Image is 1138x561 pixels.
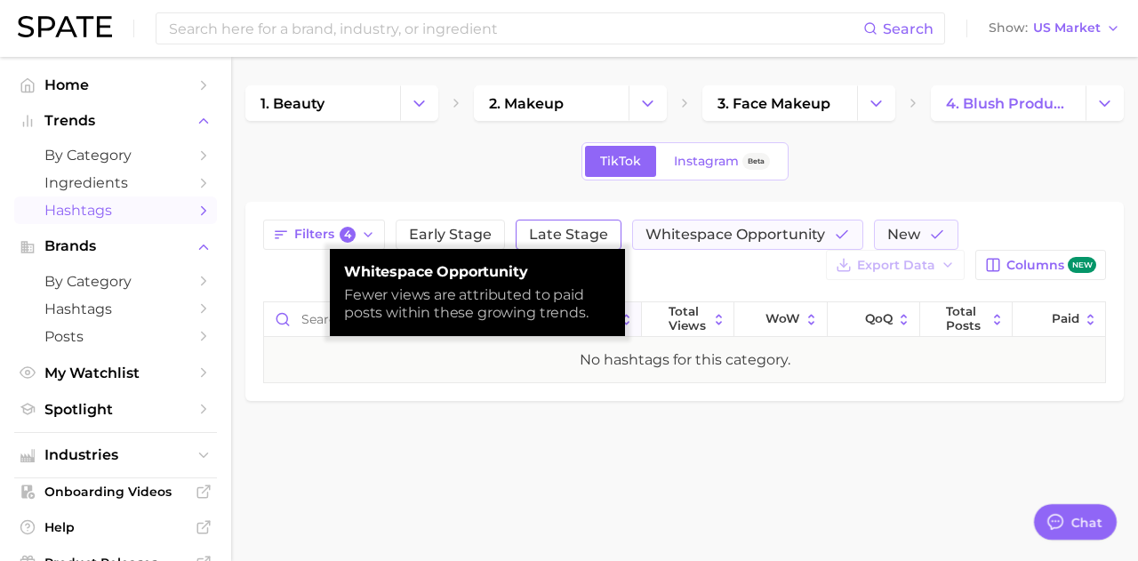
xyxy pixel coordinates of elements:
span: by Category [44,147,187,164]
span: Ingredients [44,174,187,191]
a: TikTok [585,146,656,177]
span: Columns [1006,257,1096,274]
a: My Watchlist [14,359,217,387]
img: SPATE [18,16,112,37]
span: Paid [1052,312,1079,326]
a: 2. makeup [474,85,629,121]
span: 4. blush products [946,95,1070,112]
span: Total Views [669,305,708,333]
a: by Category [14,268,217,295]
span: WoW [765,312,800,326]
span: Brands [44,238,187,254]
span: Instagram [674,154,739,169]
span: My Watchlist [44,365,187,381]
span: Whitespace Opportunity [645,228,825,242]
a: Posts [14,323,217,350]
a: Hashtags [14,196,217,224]
span: 4 [340,227,356,243]
button: Change Category [857,85,895,121]
span: 3. face makeup [717,95,830,112]
span: New [887,228,920,242]
button: Change Category [629,85,667,121]
span: Early Stage [409,228,492,242]
button: QoQ [828,302,920,337]
span: new [1068,257,1096,274]
span: Industries [44,447,187,463]
a: 3. face makeup [702,85,857,121]
input: Search in blush products [264,302,549,336]
button: Columnsnew [975,250,1106,280]
span: by Category [44,273,187,290]
span: Spotlight [44,401,187,418]
a: Onboarding Videos [14,478,217,505]
button: Industries [14,442,217,469]
span: Export Data [857,258,935,273]
span: Onboarding Videos [44,484,187,500]
button: Filters4 [263,220,385,250]
input: Search here for a brand, industry, or ingredient [167,13,863,44]
a: Ingredients [14,169,217,196]
button: Change Category [1086,85,1124,121]
a: by Category [14,141,217,169]
span: Hashtags [44,301,187,317]
a: 4. blush products [931,85,1086,121]
span: TikTok [600,154,641,169]
span: Help [44,519,187,535]
button: Total Posts [920,302,1013,337]
span: Late Stage [529,228,608,242]
button: Change Category [400,85,438,121]
a: Help [14,514,217,541]
span: Show [989,23,1028,33]
span: Trends [44,113,187,129]
span: Search [883,20,934,37]
button: Paid [1013,302,1105,337]
button: Total Views [642,302,734,337]
a: Home [14,71,217,99]
a: 1. beauty [245,85,400,121]
span: 2. makeup [489,95,564,112]
a: Spotlight [14,396,217,423]
span: Posts [44,328,187,345]
a: Hashtags [14,295,217,323]
div: No hashtags for this category. [580,349,790,371]
button: Brands [14,233,217,260]
div: Fewer views are attributed to paid posts within these growing trends. [344,286,611,322]
span: 1. beauty [260,95,325,112]
button: WoW [734,302,827,337]
span: Beta [748,154,765,169]
button: ShowUS Market [984,17,1125,40]
span: Home [44,76,187,93]
span: Total Posts [946,305,985,333]
span: QoQ [865,312,893,326]
button: Export Data [826,250,965,280]
span: Filters [294,227,356,243]
button: Trends [14,108,217,134]
strong: Whitespace Opportunity [344,263,611,281]
span: Hashtags [44,202,187,219]
a: InstagramBeta [659,146,785,177]
span: US Market [1033,23,1101,33]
